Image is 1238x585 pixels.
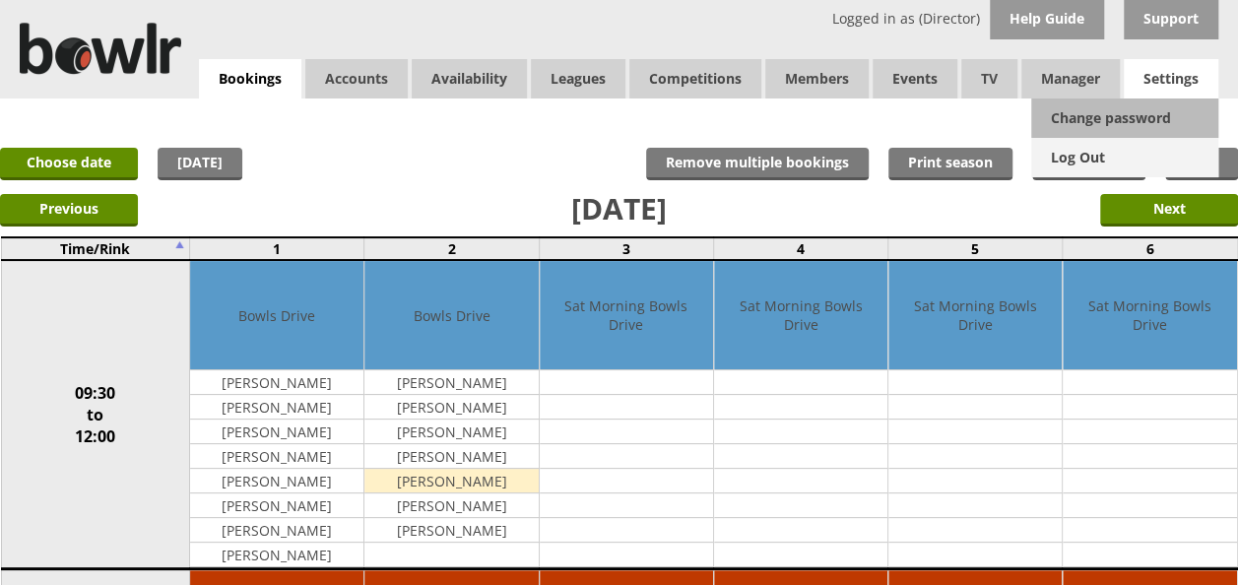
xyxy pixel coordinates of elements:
a: Print season [888,148,1012,180]
td: [PERSON_NAME] [364,370,538,395]
a: Log Out [1031,138,1218,177]
td: [PERSON_NAME] [364,395,538,420]
span: Settings [1124,59,1218,98]
td: [PERSON_NAME] [364,444,538,469]
td: Sat Morning Bowls Drive [714,261,887,370]
input: Next [1100,194,1238,227]
input: Remove multiple bookings [646,148,869,180]
span: Members [765,59,869,98]
span: Manager [1021,59,1120,98]
td: Sat Morning Bowls Drive [540,261,713,370]
td: [PERSON_NAME] [190,444,363,469]
td: [PERSON_NAME] [190,518,363,543]
td: 1 [190,237,364,260]
a: Change password [1031,98,1218,138]
td: Bowls Drive [190,261,363,370]
a: [DATE] [158,148,242,180]
td: Bowls Drive [364,261,538,370]
span: Accounts [305,59,408,98]
td: 09:30 to 12:00 [1,260,190,569]
a: Events [873,59,957,98]
a: Leagues [531,59,625,98]
a: Competitions [629,59,761,98]
td: 6 [1063,237,1237,260]
span: TV [961,59,1017,98]
td: [PERSON_NAME] [190,395,363,420]
td: [PERSON_NAME] [190,469,363,493]
a: Bookings [199,59,301,99]
td: Sat Morning Bowls Drive [1063,261,1236,370]
td: [PERSON_NAME] [190,493,363,518]
td: 5 [888,237,1063,260]
td: 3 [539,237,713,260]
td: Time/Rink [1,237,190,260]
td: [PERSON_NAME] [190,370,363,395]
a: Availability [412,59,527,98]
td: [PERSON_NAME] [190,543,363,567]
td: [PERSON_NAME] [364,518,538,543]
td: 2 [364,237,539,260]
td: [PERSON_NAME] [364,420,538,444]
td: Sat Morning Bowls Drive [888,261,1062,370]
td: [PERSON_NAME] [190,420,363,444]
td: [PERSON_NAME] [364,469,538,493]
td: 4 [713,237,887,260]
td: [PERSON_NAME] [364,493,538,518]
